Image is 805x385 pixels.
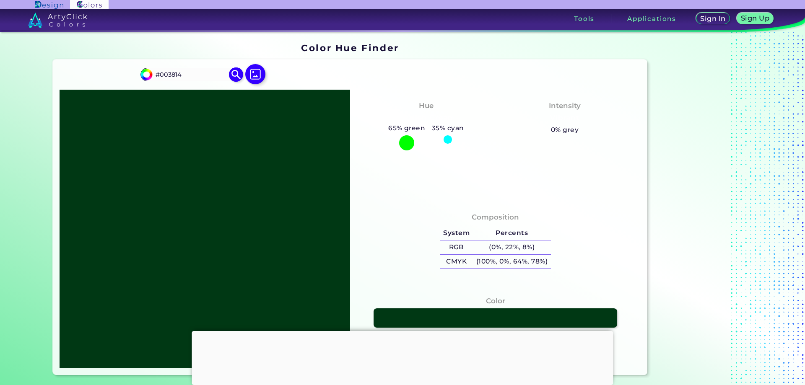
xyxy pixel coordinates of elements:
[396,113,457,123] h3: Tealish Green
[245,64,265,84] img: icon picture
[428,123,467,134] h5: 35% cyan
[473,255,551,269] h5: (100%, 0%, 64%, 78%)
[547,113,583,123] h3: Vibrant
[35,1,63,9] img: ArtyClick Design logo
[701,16,724,22] h5: Sign In
[152,69,230,80] input: type color..
[473,240,551,254] h5: (0%, 22%, 8%)
[301,41,399,54] h1: Color Hue Finder
[627,16,676,22] h3: Applications
[440,240,473,254] h5: RGB
[440,255,473,269] h5: CMYK
[192,331,613,383] iframe: Advertisement
[738,13,771,24] a: Sign Up
[486,295,505,307] h4: Color
[651,40,756,378] iframe: Advertisement
[479,330,512,340] h3: #003814
[472,211,519,223] h4: Composition
[698,13,729,24] a: Sign In
[229,67,244,82] img: icon search
[473,226,551,240] h5: Percents
[742,15,768,21] h5: Sign Up
[385,123,428,134] h5: 65% green
[549,100,581,112] h4: Intensity
[28,13,87,28] img: logo_artyclick_colors_white.svg
[440,226,473,240] h5: System
[551,124,579,135] h5: 0% grey
[574,16,595,22] h3: Tools
[419,100,434,112] h4: Hue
